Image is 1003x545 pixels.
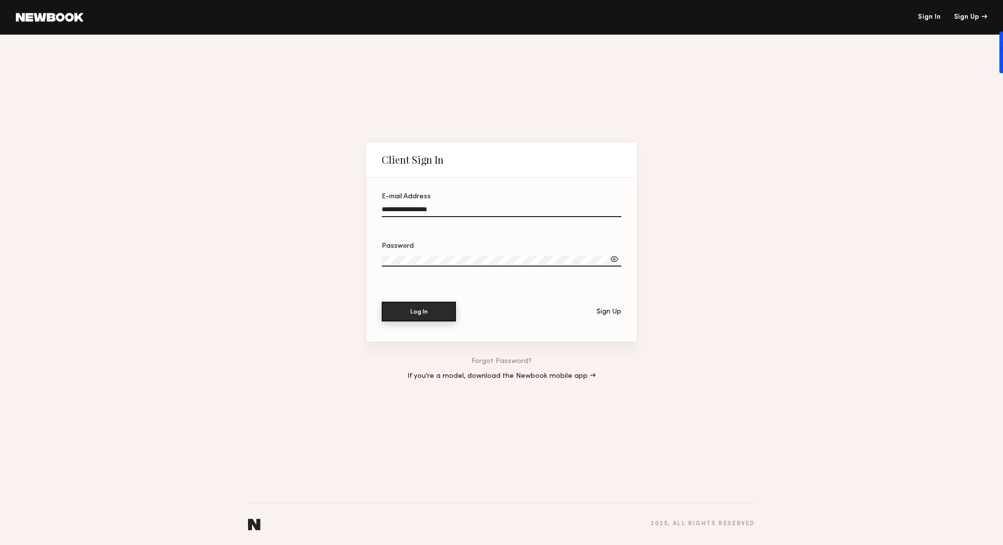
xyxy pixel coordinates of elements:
[382,206,621,217] input: E-mail Address
[382,243,621,250] div: Password
[382,302,456,321] button: Log In
[382,193,621,200] div: E-mail Address
[918,14,941,21] a: Sign In
[407,373,596,380] a: If you’re a model, download the Newbook mobile app →
[651,521,755,527] div: 2025 , all rights reserved
[954,14,987,21] div: Sign Up
[382,256,621,267] input: Password
[471,358,532,365] a: Forgot Password?
[382,154,444,166] div: Client Sign In
[597,309,621,316] div: Sign Up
